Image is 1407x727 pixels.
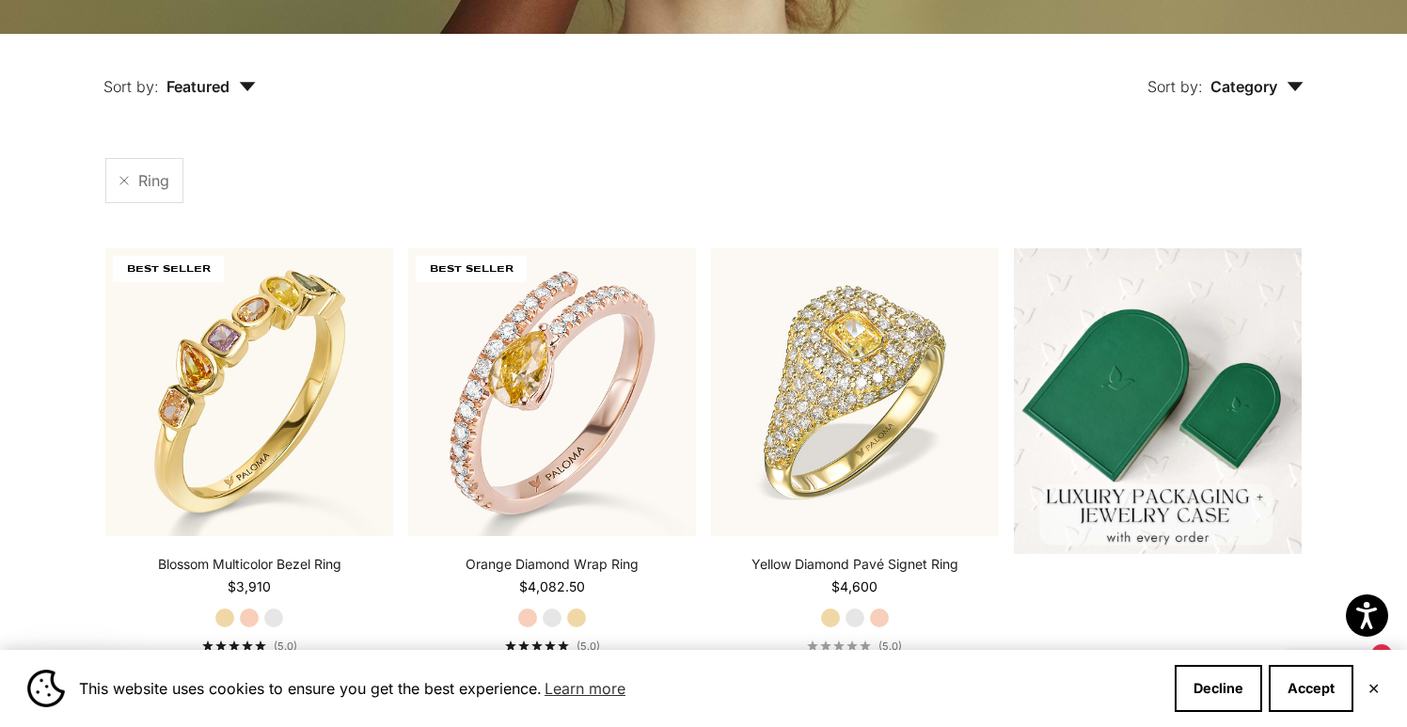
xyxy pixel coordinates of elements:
[751,555,958,574] a: Yellow Diamond Pavé Signet Ring
[878,640,902,653] span: (5.0)
[416,256,527,282] span: BEST SELLER
[113,256,224,282] span: BEST SELLER
[166,77,256,96] span: Featured
[138,168,169,193] span: Ring
[27,670,65,707] img: Cookie banner
[519,577,585,596] sale-price: $4,082.50
[577,640,600,653] span: (5.0)
[505,640,569,651] div: 5.0 out of 5.0 stars
[202,640,297,653] a: 5.0 out of 5.0 stars(5.0)
[79,674,1160,703] span: This website uses cookies to ensure you get the best experience.
[466,555,639,574] a: Orange Diamond Wrap Ring
[103,77,159,96] span: Sort by:
[274,640,297,653] span: (5.0)
[1367,683,1380,694] button: Close
[202,640,266,651] div: 5.0 out of 5.0 stars
[105,248,393,536] img: #YellowGold
[60,34,299,113] button: Sort by: Featured
[119,176,129,185] a: Remove filter "Ring"
[1014,248,1302,554] img: 1_efe35f54-c1b6-4cae-852f-b2bb124dc37f.png
[711,248,999,536] img: #YellowGold
[807,640,902,653] a: 5.0 out of 5.0 stars(5.0)
[1104,34,1347,113] button: Sort by: Category
[408,248,696,536] img: #RoseGold
[158,555,341,574] a: Blossom Multicolor Bezel Ring
[228,577,271,596] sale-price: $3,910
[505,640,600,653] a: 5.0 out of 5.0 stars(5.0)
[105,248,393,536] a: #YellowGold #RoseGold #WhiteGold
[807,640,871,651] div: 5.0 out of 5.0 stars
[542,674,628,703] a: Learn more
[711,248,999,536] a: #YellowGold #WhiteGold #RoseGold
[1147,77,1203,96] span: Sort by:
[1175,665,1262,712] button: Decline
[1210,77,1304,96] span: Category
[1269,665,1353,712] button: Accept
[831,577,877,596] sale-price: $4,600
